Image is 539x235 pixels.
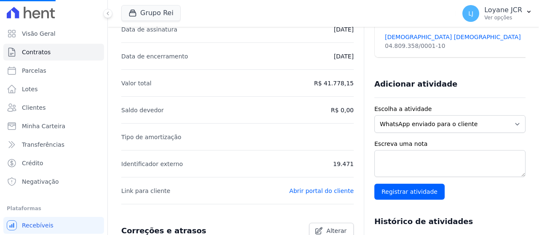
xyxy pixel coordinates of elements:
span: Negativação [22,177,59,186]
span: LJ [468,11,473,16]
a: Negativação [3,173,104,190]
p: R$ 41.778,15 [314,78,354,88]
span: Lotes [22,85,38,93]
p: [DATE] [334,24,354,34]
a: [DEMOGRAPHIC_DATA] [DEMOGRAPHIC_DATA] [385,33,521,42]
button: LJ Loyane JCR Ver opções [456,2,539,25]
a: Contratos [3,44,104,61]
input: Registrar atividade [374,184,445,200]
p: Data de assinatura [121,24,177,34]
span: Crédito [22,159,43,167]
a: Visão Geral [3,25,104,42]
a: Transferências [3,136,104,153]
span: Visão Geral [22,29,56,38]
div: 04.809.358/0001-10 [385,42,521,50]
a: Lotes [3,81,104,98]
p: Saldo devedor [121,105,164,115]
a: Clientes [3,99,104,116]
a: Parcelas [3,62,104,79]
span: Contratos [22,48,51,56]
span: Clientes [22,103,45,112]
div: Plataformas [7,203,101,214]
p: Data de encerramento [121,51,188,61]
p: Valor total [121,78,152,88]
label: Escolha a atividade [374,105,526,114]
span: Minha Carteira [22,122,65,130]
p: Identificador externo [121,159,183,169]
a: Recebíveis [3,217,104,234]
p: Loyane JCR [484,6,522,14]
button: Grupo Rei [121,5,181,21]
p: Link para cliente [121,186,170,196]
a: Crédito [3,155,104,172]
span: Transferências [22,140,64,149]
span: Alterar [326,227,347,235]
span: Recebíveis [22,221,53,230]
p: Ver opções [484,14,522,21]
p: R$ 0,00 [331,105,354,115]
label: Escreva uma nota [374,140,526,148]
p: Tipo de amortização [121,132,181,142]
a: Abrir portal do cliente [289,187,354,194]
span: Parcelas [22,66,46,75]
h3: Histórico de atividades [374,217,473,227]
p: [DATE] [334,51,354,61]
p: 19.471 [333,159,354,169]
h3: Adicionar atividade [374,79,457,89]
a: Minha Carteira [3,118,104,135]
